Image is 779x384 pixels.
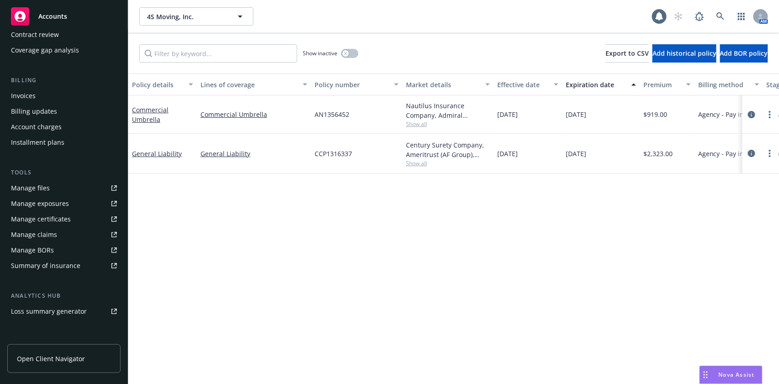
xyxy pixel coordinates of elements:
[402,74,494,95] button: Market details
[315,149,352,158] span: CCP1316337
[720,44,768,63] button: Add BOR policy
[7,120,121,134] a: Account charges
[764,109,775,120] a: more
[132,105,168,124] a: Commercial Umbrella
[147,12,226,21] span: 4S Moving, Inc.
[7,181,121,195] a: Manage files
[7,291,121,300] div: Analytics hub
[605,44,649,63] button: Export to CSV
[7,89,121,103] a: Invoices
[406,101,490,120] div: Nautilus Insurance Company, Admiral Insurance Group ([PERSON_NAME] Corporation), Monarch Insuranc...
[7,258,121,273] a: Summary of insurance
[11,181,50,195] div: Manage files
[406,140,490,159] div: Century Surety Company, Ameritrust (AF Group), Monarch Insurance Services
[711,7,730,26] a: Search
[11,43,79,58] div: Coverage gap analysis
[7,196,121,211] a: Manage exposures
[11,227,57,242] div: Manage claims
[746,109,757,120] a: circleInformation
[690,7,709,26] a: Report a Bug
[698,110,756,119] span: Agency - Pay in full
[566,110,586,119] span: [DATE]
[643,80,681,89] div: Premium
[38,13,67,20] span: Accounts
[303,49,337,57] span: Show inactive
[653,49,716,58] span: Add historical policy
[11,243,54,258] div: Manage BORs
[200,110,307,119] a: Commercial Umbrella
[406,159,490,167] span: Show all
[311,74,402,95] button: Policy number
[643,149,673,158] span: $2,323.00
[700,366,711,384] div: Drag to move
[11,104,57,119] div: Billing updates
[698,149,756,158] span: Agency - Pay in full
[562,74,640,95] button: Expiration date
[7,4,121,29] a: Accounts
[11,212,71,226] div: Manage certificates
[719,371,755,379] span: Nova Assist
[128,74,197,95] button: Policy details
[643,110,667,119] span: $919.00
[566,80,626,89] div: Expiration date
[197,74,311,95] button: Lines of coverage
[698,80,749,89] div: Billing method
[11,135,64,150] div: Installment plans
[7,76,121,85] div: Billing
[11,89,36,103] div: Invoices
[497,80,548,89] div: Effective date
[7,243,121,258] a: Manage BORs
[497,149,518,158] span: [DATE]
[132,149,182,158] a: General Liability
[139,7,253,26] button: 4S Moving, Inc.
[497,110,518,119] span: [DATE]
[139,44,297,63] input: Filter by keyword...
[7,304,121,319] a: Loss summary generator
[669,7,688,26] a: Start snowing
[7,227,121,242] a: Manage claims
[11,27,59,42] div: Contract review
[11,196,69,211] div: Manage exposures
[653,44,716,63] button: Add historical policy
[17,354,85,363] span: Open Client Navigator
[406,120,490,128] span: Show all
[11,120,62,134] div: Account charges
[7,212,121,226] a: Manage certificates
[7,135,121,150] a: Installment plans
[764,148,775,159] a: more
[7,168,121,177] div: Tools
[7,104,121,119] a: Billing updates
[7,43,121,58] a: Coverage gap analysis
[640,74,695,95] button: Premium
[11,304,87,319] div: Loss summary generator
[315,80,389,89] div: Policy number
[7,27,121,42] a: Contract review
[700,366,763,384] button: Nova Assist
[406,80,480,89] div: Market details
[605,49,649,58] span: Export to CSV
[315,110,349,119] span: AN1356452
[720,49,768,58] span: Add BOR policy
[494,74,562,95] button: Effective date
[200,149,307,158] a: General Liability
[132,80,183,89] div: Policy details
[732,7,751,26] a: Switch app
[746,148,757,159] a: circleInformation
[11,258,80,273] div: Summary of insurance
[695,74,763,95] button: Billing method
[566,149,586,158] span: [DATE]
[200,80,297,89] div: Lines of coverage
